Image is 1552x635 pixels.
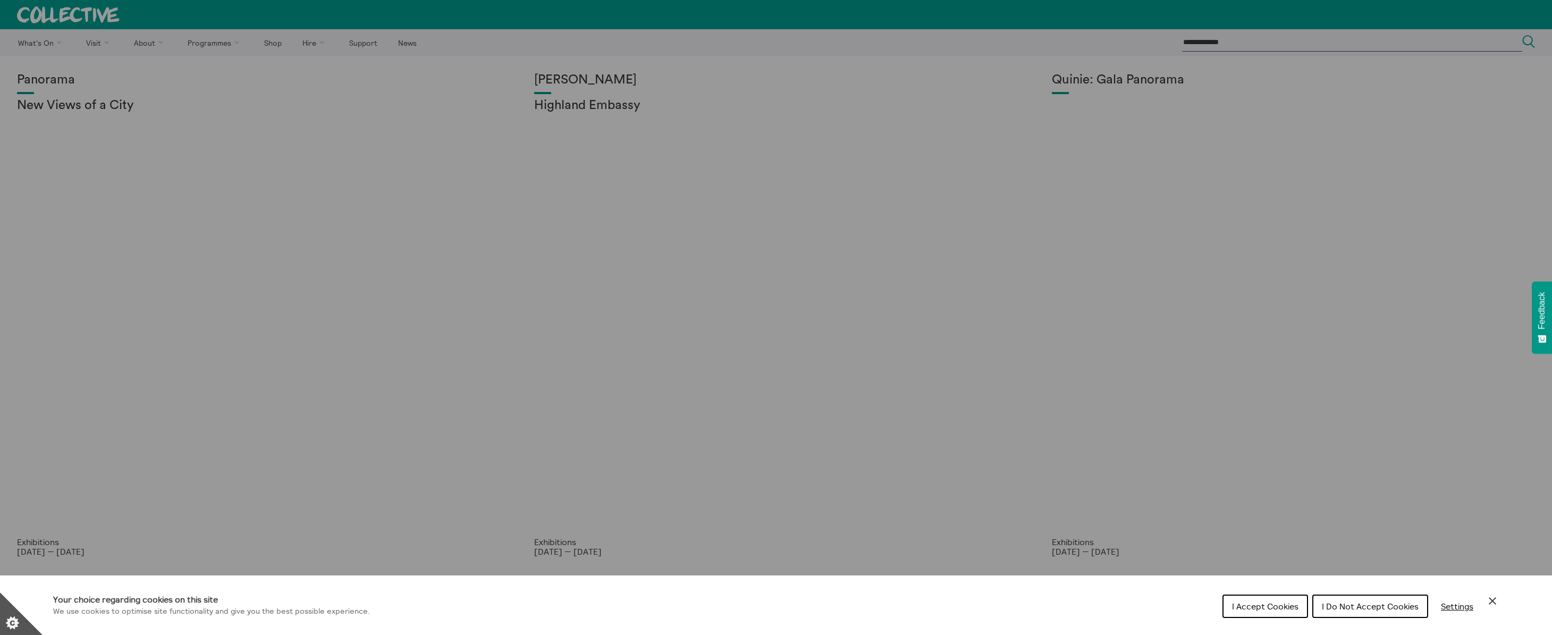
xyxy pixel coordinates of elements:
button: Settings [1432,596,1482,617]
span: Settings [1441,601,1473,612]
span: I Accept Cookies [1232,601,1298,612]
span: Feedback [1537,292,1547,329]
span: I Do Not Accept Cookies [1322,601,1419,612]
button: Close Cookie Control [1486,595,1499,607]
button: Feedback - Show survey [1532,281,1552,354]
p: We use cookies to optimise site functionality and give you the best possible experience. [53,606,370,617]
h1: Your choice regarding cookies on this site [53,593,370,606]
button: I Do Not Accept Cookies [1312,595,1428,618]
button: I Accept Cookies [1222,595,1308,618]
